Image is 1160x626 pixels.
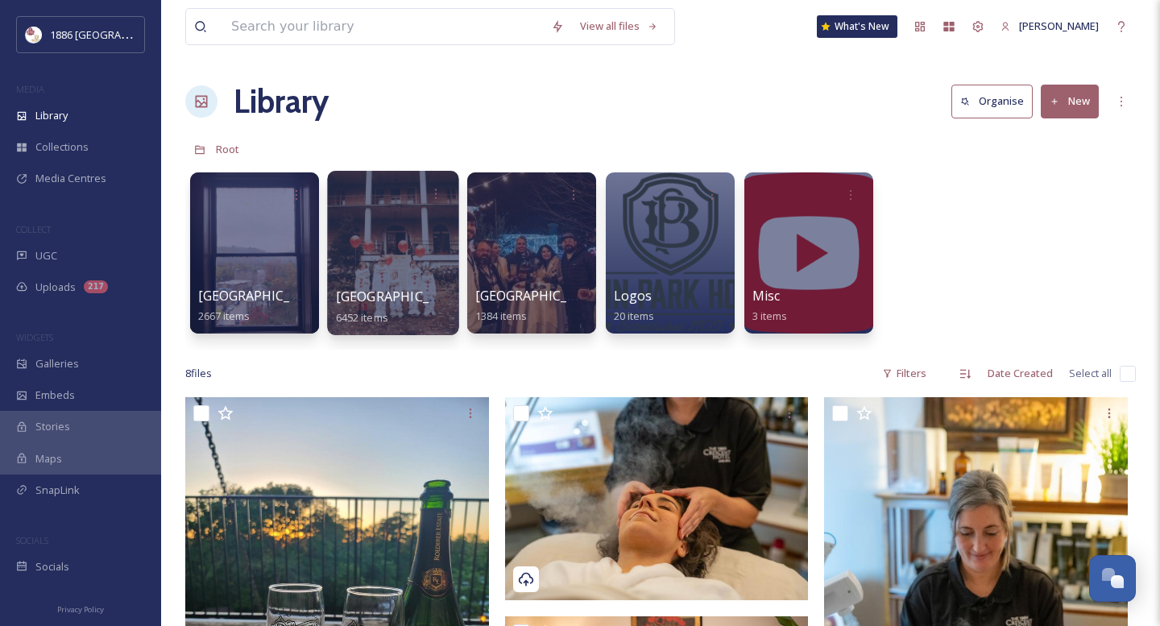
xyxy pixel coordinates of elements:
[475,287,605,305] span: [GEOGRAPHIC_DATA]
[198,309,250,323] span: 2667 items
[234,77,329,126] a: Library
[475,309,527,323] span: 1384 items
[951,85,1033,118] button: Organise
[35,280,76,295] span: Uploads
[35,356,79,371] span: Galleries
[26,27,42,43] img: logos.png
[35,388,75,403] span: Embeds
[614,287,652,305] span: Logos
[50,27,177,42] span: 1886 [GEOGRAPHIC_DATA]
[35,108,68,123] span: Library
[216,142,239,156] span: Root
[980,358,1061,389] div: Date Created
[35,419,70,434] span: Stories
[16,534,48,546] span: SOCIALS
[16,83,44,95] span: MEDIA
[572,10,666,42] a: View all files
[336,289,468,325] a: [GEOGRAPHIC_DATA]6452 items
[475,288,605,323] a: [GEOGRAPHIC_DATA]1384 items
[614,288,654,323] a: Logos20 items
[16,223,51,235] span: COLLECT
[216,139,239,159] a: Root
[1019,19,1099,33] span: [PERSON_NAME]
[336,288,468,305] span: [GEOGRAPHIC_DATA]
[614,309,654,323] span: 20 items
[1069,366,1112,381] span: Select all
[198,288,328,323] a: [GEOGRAPHIC_DATA]2667 items
[1041,85,1099,118] button: New
[35,559,69,574] span: Socials
[992,10,1107,42] a: [PERSON_NAME]
[223,9,543,44] input: Search your library
[35,248,57,263] span: UGC
[16,331,53,343] span: WIDGETS
[817,15,897,38] a: What's New
[35,171,106,186] span: Media Centres
[198,287,328,305] span: [GEOGRAPHIC_DATA]
[752,288,787,323] a: Misc3 items
[505,397,809,600] img: 224_Crescent_Spa_web_onionstudio.jpg
[84,280,108,293] div: 217
[35,483,80,498] span: SnapLink
[752,287,780,305] span: Misc
[185,366,212,381] span: 8 file s
[336,309,388,324] span: 6452 items
[35,451,62,466] span: Maps
[57,604,104,615] span: Privacy Policy
[1089,555,1136,602] button: Open Chat
[874,358,934,389] div: Filters
[752,309,787,323] span: 3 items
[57,599,104,618] a: Privacy Policy
[951,85,1041,118] a: Organise
[35,139,89,155] span: Collections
